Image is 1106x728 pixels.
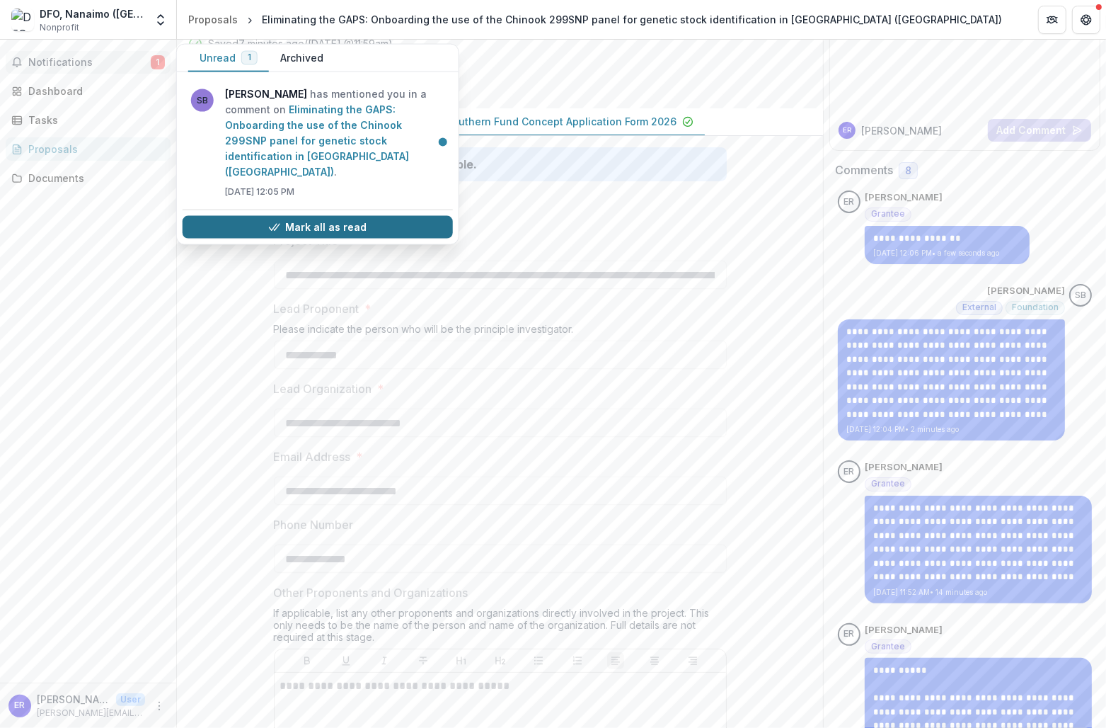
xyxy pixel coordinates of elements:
span: External [962,302,996,312]
p: has mentioned you in a comment on . [225,86,444,180]
div: Please indicate the person who will be the principle investigator. [274,323,727,341]
img: DFO, Nanaimo (Pacific Biological Station) [11,8,34,31]
button: More [151,698,168,715]
button: Get Help [1072,6,1100,34]
div: DFO, Nanaimo ([GEOGRAPHIC_DATA]) [40,6,145,21]
div: Proposals [188,12,238,27]
div: Tasks [28,113,159,127]
button: Heading 1 [453,652,470,669]
a: Eliminating the GAPS: Onboarding the use of the Chinook 299SNP panel for genetic stock identifica... [225,103,409,178]
p: [PERSON_NAME] [861,123,942,138]
div: If applicable, list any other proponents and organizations directly involved in the project. This... [274,607,727,649]
nav: breadcrumb [183,9,1008,30]
a: Proposals [6,137,171,161]
span: Grantee [871,479,905,489]
button: Partners [1038,6,1066,34]
button: Ordered List [569,652,586,669]
button: Bullet List [530,652,547,669]
p: [DATE] 11:52 AM • 14 minutes ago [873,587,1083,598]
a: Proposals [183,9,243,30]
span: 1 [151,55,165,69]
div: Documents [28,171,159,186]
p: [PERSON_NAME][EMAIL_ADDRESS][PERSON_NAME][DOMAIN_NAME] [37,707,145,720]
p: [PERSON_NAME] [865,460,943,474]
p: Phone Number [274,516,354,533]
span: Foundation [1012,302,1059,312]
div: Eric Rondeau [15,701,25,710]
span: 8 [905,165,911,177]
p: [PERSON_NAME] [865,623,943,637]
button: Heading 2 [492,652,509,669]
p: [DATE] 12:04 PM • 2 minutes ago [846,424,1056,435]
button: Unread [188,45,269,72]
div: Eric Rondeau [844,630,855,639]
p: Lead Organization [274,380,372,397]
span: Grantee [871,209,905,219]
span: Grantee [871,642,905,652]
span: 1 [248,52,251,62]
button: Archived [269,45,335,72]
button: Bold [299,652,316,669]
p: [PERSON_NAME] [865,190,943,205]
a: Documents [6,166,171,190]
button: Add Comment [988,119,1091,142]
button: Align Center [646,652,663,669]
div: Eric Rondeau [844,198,855,207]
p: User [116,693,145,706]
h2: Comments [835,164,893,177]
div: Eric Rondeau [843,127,851,134]
button: Open entity switcher [151,6,171,34]
div: Proposals [28,142,159,157]
span: Notifications [28,57,151,69]
div: Eliminating the GAPS: Onboarding the use of the Chinook 299SNP panel for genetic stock identifica... [262,12,1002,27]
p: [PERSON_NAME] [987,284,1065,298]
div: Eric Rondeau [844,467,855,477]
a: Tasks [6,108,171,132]
p: Other Proponents and Organizations [274,584,468,601]
p: Email Address [274,448,351,465]
button: Italicize [376,652,393,669]
button: Align Right [684,652,701,669]
button: Underline [338,652,355,669]
div: Sascha Bendt [1075,291,1086,300]
p: [PERSON_NAME] [37,692,110,707]
p: [DATE] 12:06 PM • a few seconds ago [873,248,1021,258]
button: Notifications1 [6,51,171,74]
p: Lead Proponent [274,300,359,317]
button: Align Left [607,652,624,669]
button: Strike [415,652,432,669]
button: Mark all as read [183,216,453,239]
span: Nonprofit [40,21,79,34]
div: Dashboard [28,84,159,98]
a: Dashboard [6,79,171,103]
